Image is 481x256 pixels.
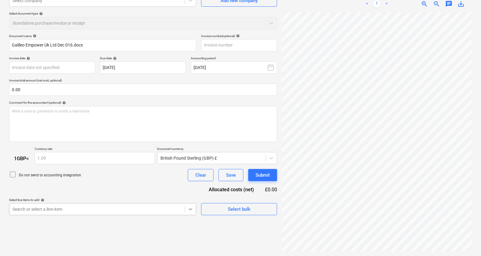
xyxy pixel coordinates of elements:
button: Clear [188,169,214,181]
div: Select document type [9,12,277,16]
div: Allocated costs (net) [198,186,264,193]
button: Save [218,169,243,181]
span: help [61,101,66,105]
input: Due date not specified [100,61,186,74]
iframe: Chat Widget [451,227,481,256]
div: Invoice date [9,56,95,60]
p: Currency rate [35,147,155,152]
div: Submit [256,171,270,179]
a: Page 1 is your current page [373,0,380,8]
div: Select line-items to add [9,198,196,202]
span: help [112,57,117,60]
button: [DATE] [191,61,277,74]
span: help [40,198,44,202]
span: zoom_in [421,0,428,8]
p: Accounting period [191,56,277,61]
p: Invoice total amount (net cost, optional) [9,78,277,84]
div: Invoice number (optional) [201,34,277,38]
span: chat [445,0,452,8]
input: Invoice number [201,39,277,51]
span: help [38,12,43,16]
p: Document currency [157,147,277,152]
span: zoom_out [433,0,440,8]
input: Document name [9,39,196,51]
span: help [235,34,240,38]
input: Invoice total amount (net cost, optional) [9,84,277,96]
p: Do not send to accounting integration [19,173,81,178]
a: Next page [383,0,390,8]
div: Clear [195,171,206,179]
div: Select bulk [228,205,250,213]
div: Document name [9,34,196,38]
button: Select bulk [201,203,277,215]
div: 1 GBP = [9,156,35,161]
a: Previous page [363,0,371,8]
button: Submit [248,169,277,181]
input: Invoice date not specified [9,61,95,74]
div: £0.00 [264,186,277,193]
div: Comment for the accountant (optional) [9,101,277,105]
div: Save [226,171,236,179]
span: help [25,57,30,60]
span: help [32,34,36,38]
div: Due date [100,56,186,60]
span: save_alt [457,0,465,8]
